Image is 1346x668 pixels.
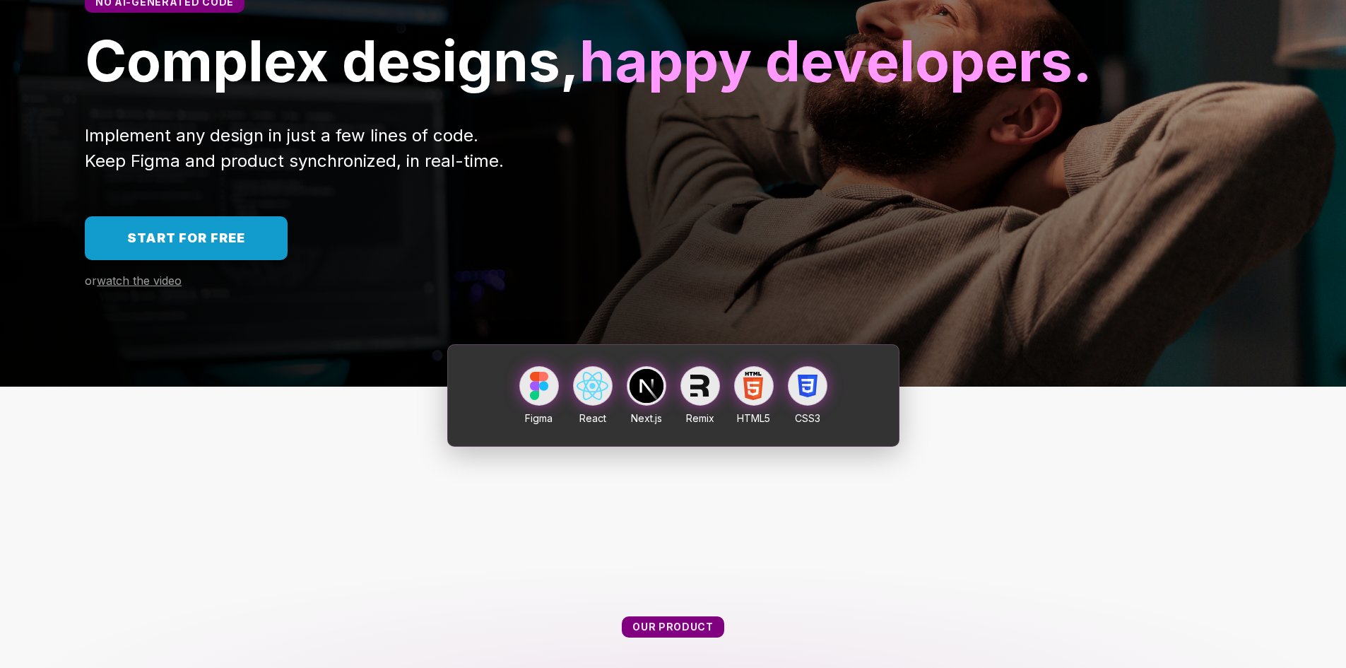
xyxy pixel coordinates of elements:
[632,621,714,633] span: Our product
[525,412,553,424] span: Figma
[579,26,1092,95] span: happy developers.
[85,125,504,171] span: Implement any design in just a few lines of code. Keep Figma and product synchronized, in real-time.
[686,412,714,424] span: Remix
[737,412,770,424] span: HTML5
[97,274,182,288] span: watch the video
[85,216,288,260] a: Start for free
[579,412,606,424] span: React
[85,274,97,288] span: or
[85,26,579,95] span: Complex designs,
[631,412,662,424] span: Next.js
[795,412,820,424] span: CSS3
[85,274,182,288] a: orwatch the video
[127,230,245,245] span: Start for free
